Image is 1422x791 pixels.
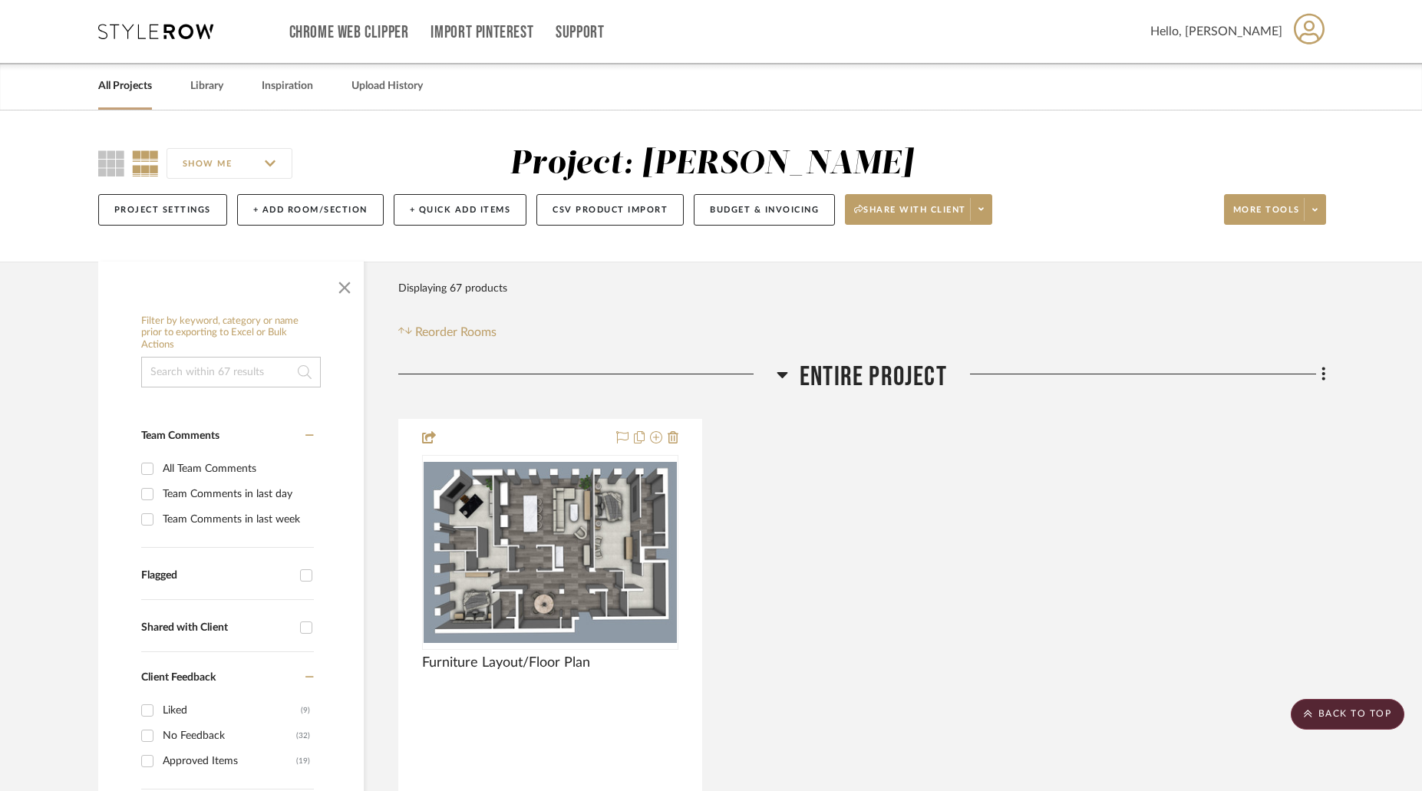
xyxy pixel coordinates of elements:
div: Displaying 67 products [398,273,507,304]
a: Chrome Web Clipper [289,26,409,39]
button: Reorder Rooms [398,323,497,341]
button: CSV Product Import [536,194,684,226]
div: Liked [163,698,301,723]
button: Share with client [845,194,992,225]
button: Close [329,269,360,300]
span: More tools [1233,204,1300,227]
div: Team Comments in last week [163,507,310,532]
a: Import Pinterest [431,26,533,39]
div: Project: [PERSON_NAME] [510,148,913,180]
div: (9) [301,698,310,723]
scroll-to-top-button: BACK TO TOP [1291,699,1404,730]
span: Furniture Layout/Floor Plan [422,654,590,671]
img: Furniture Layout/Floor Plan [424,462,677,643]
span: Team Comments [141,430,219,441]
a: Library [190,76,223,97]
div: 0 [423,456,678,649]
a: All Projects [98,76,152,97]
div: No Feedback [163,723,296,748]
a: Upload History [351,76,423,97]
h6: Filter by keyword, category or name prior to exporting to Excel or Bulk Actions [141,315,321,351]
span: Reorder Rooms [415,323,497,341]
button: + Add Room/Section [237,194,384,226]
div: (32) [296,723,310,748]
div: Shared with Client [141,621,292,634]
span: Share with client [854,204,966,227]
a: Inspiration [262,76,313,97]
span: Entire Project [800,361,947,394]
div: (19) [296,749,310,773]
div: Approved Items [163,749,296,773]
button: Project Settings [98,194,227,226]
a: Support [556,26,604,39]
div: Team Comments in last day [163,482,310,506]
span: Hello, [PERSON_NAME] [1150,22,1282,41]
span: Client Feedback [141,672,216,683]
div: All Team Comments [163,456,310,481]
button: Budget & Invoicing [694,194,835,226]
input: Search within 67 results [141,357,321,387]
div: Flagged [141,569,292,582]
button: More tools [1224,194,1326,225]
button: + Quick Add Items [394,194,527,226]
